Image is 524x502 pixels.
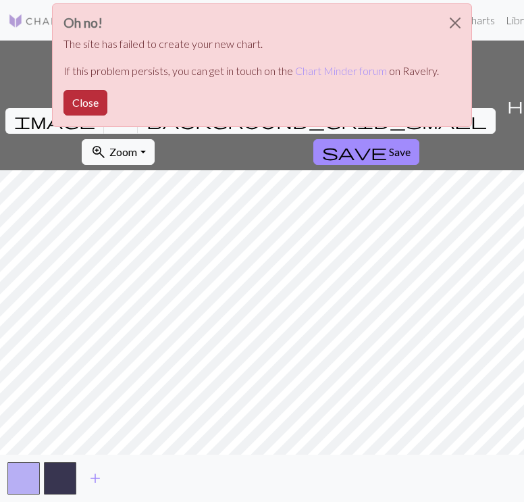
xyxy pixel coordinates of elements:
[109,145,137,158] span: Zoom
[63,63,439,79] p: If this problem persists, you can get in touch on the on Ravelry.
[63,15,439,30] h3: Oh no!
[78,466,112,491] button: Add color
[63,90,107,116] button: Close
[87,469,103,488] span: add
[90,143,107,161] span: zoom_in
[82,139,154,165] button: Zoom
[313,139,419,165] button: Save
[389,145,411,158] span: Save
[322,143,387,161] span: save
[295,64,387,77] a: Chart Minder forum
[63,36,439,52] p: The site has failed to create your new chart.
[439,4,471,42] button: Close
